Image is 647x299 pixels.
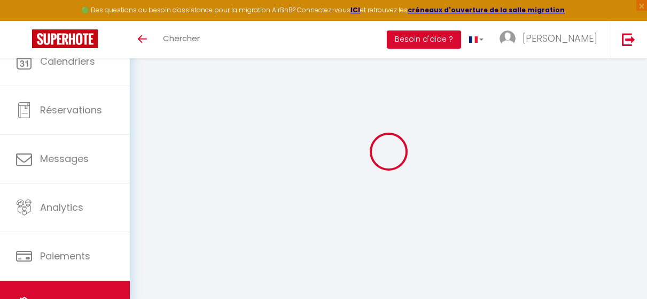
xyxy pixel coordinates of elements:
span: Réservations [40,103,102,117]
img: Super Booking [32,29,98,48]
img: ... [500,30,516,47]
a: créneaux d'ouverture de la salle migration [408,5,565,14]
button: Besoin d'aide ? [387,30,461,49]
span: [PERSON_NAME] [523,32,597,45]
span: Paiements [40,249,90,263]
a: ... [PERSON_NAME] [492,21,611,58]
span: Analytics [40,201,83,214]
a: ICI [350,5,360,14]
span: Calendriers [40,55,95,68]
img: logout [622,33,635,46]
span: Chercher [163,33,200,44]
span: Messages [40,152,89,165]
a: Chercher [155,21,208,58]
